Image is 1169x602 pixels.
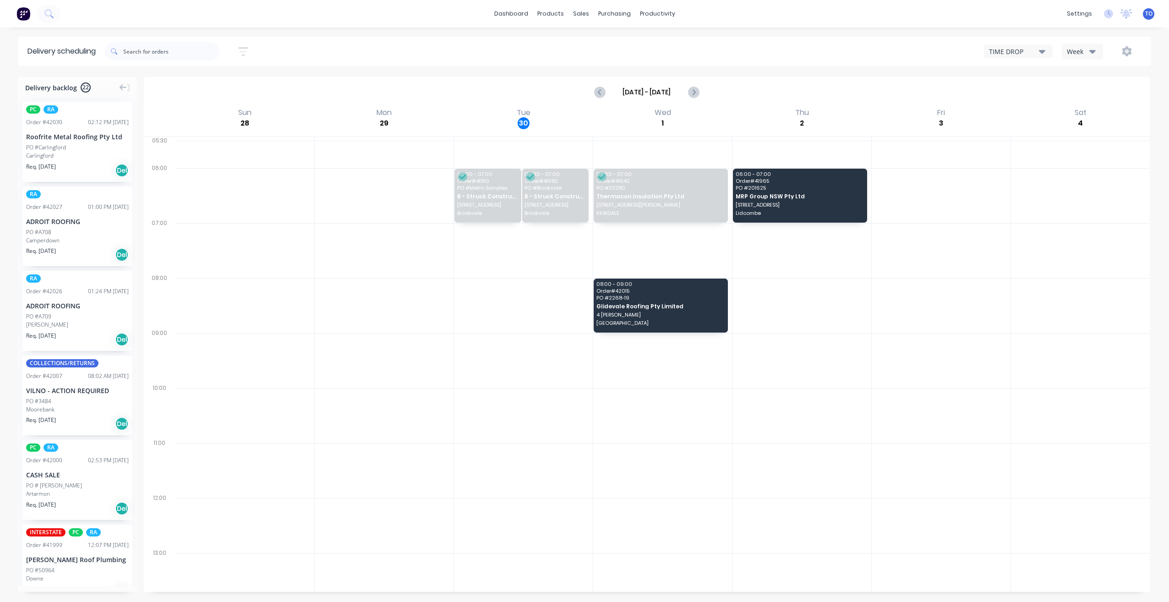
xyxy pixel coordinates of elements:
[26,190,41,198] span: RA
[378,117,390,129] div: 29
[88,287,129,296] div: 01:24 PM [DATE]
[935,117,947,129] div: 3
[26,405,129,414] div: Moorebank
[514,108,533,117] div: Tue
[44,443,58,452] span: RA
[524,202,585,208] span: [STREET_ADDRESS]
[44,105,58,114] span: RA
[524,178,585,184] span: Order # 41982
[457,193,518,199] span: B - Struck Constructions Pty Ltd T/A BRC
[239,117,251,129] div: 28
[26,217,129,226] div: ADROIT ROOFING
[524,185,585,191] span: PO # Brookvale
[26,143,66,152] div: PO #Carlingford
[652,108,674,117] div: Wed
[88,372,129,380] div: 08:02 AM [DATE]
[657,117,669,129] div: 1
[26,470,129,480] div: CASH SALE
[524,193,585,199] span: B - Struck Constructions Pty Ltd T/A BRC
[81,82,91,93] span: 22
[1067,47,1093,56] div: Week
[26,359,98,367] span: COLLECTIONS/RETURNS
[457,202,518,208] span: [STREET_ADDRESS]
[984,44,1053,58] button: TIME DROP
[26,501,56,509] span: Req. [DATE]
[736,178,863,184] span: Order # 41965
[115,502,129,515] div: Del
[736,202,863,208] span: [STREET_ADDRESS]
[568,7,594,21] div: sales
[736,210,863,216] span: Lidcombe
[457,185,518,191] span: PO # Metro Samples
[26,132,129,142] div: Roofrite Metal Roofing Pty Ltd
[596,193,724,199] span: Thermacon Insulation Pty Ltd
[594,7,635,21] div: purchasing
[989,47,1039,56] div: TIME DROP
[596,202,724,208] span: [STREET_ADDRESS][PERSON_NAME]
[26,443,40,452] span: PC
[88,118,129,126] div: 02:12 PM [DATE]
[26,555,129,564] div: [PERSON_NAME] Roof Plumbing
[115,164,129,177] div: Del
[736,185,863,191] span: PO # 201625
[635,7,680,21] div: productivity
[26,397,51,405] div: PO #3484
[1075,117,1087,129] div: 4
[533,7,568,21] div: products
[115,417,129,431] div: Del
[934,108,948,117] div: Fri
[144,273,175,328] div: 08:00
[123,42,219,60] input: Search for orders
[26,228,51,236] div: PO #A708
[69,528,83,536] span: PC
[86,528,101,536] span: RA
[596,288,724,294] span: Order # 42015
[374,108,394,117] div: Mon
[596,210,724,216] span: KEWDALE
[596,185,724,191] span: PO # 22280
[26,456,62,465] div: Order # 42000
[736,171,863,177] span: 06:00 - 07:00
[26,482,82,490] div: PO # [PERSON_NAME]
[518,117,530,129] div: 30
[792,108,812,117] div: Thu
[596,312,724,317] span: 4 [PERSON_NAME]
[26,312,51,321] div: PO #A709
[524,210,585,216] span: Brookvale
[88,203,129,211] div: 01:00 PM [DATE]
[596,295,724,301] span: PO # 2268-19
[524,171,585,177] span: 06:00 - 07:00
[596,171,724,177] span: 06:00 - 07:00
[457,210,518,216] span: Brookvale
[596,178,724,184] span: Order # 41642
[26,586,56,594] span: Req. [DATE]
[26,163,56,171] span: Req. [DATE]
[144,383,175,438] div: 10:00
[88,456,129,465] div: 02:53 PM [DATE]
[26,105,40,114] span: PC
[736,193,863,199] span: MRP Group NSW Pty Ltd
[115,333,129,346] div: Del
[26,301,129,311] div: ADROIT ROOFING
[26,566,55,575] div: PO #50964
[796,117,808,129] div: 2
[144,218,175,273] div: 07:00
[490,7,533,21] a: dashboard
[1145,10,1153,18] span: TO
[596,281,724,287] span: 08:00 - 09:00
[144,328,175,383] div: 09:00
[26,118,62,126] div: Order # 42030
[1072,108,1089,117] div: Sat
[26,203,62,211] div: Order # 42027
[144,163,175,218] div: 06:00
[26,541,62,549] div: Order # 41999
[144,438,175,493] div: 11:00
[115,586,129,600] div: Del
[25,83,77,93] span: Delivery backlog
[144,493,175,547] div: 12:00
[596,320,724,326] span: [GEOGRAPHIC_DATA]
[1062,7,1097,21] div: settings
[144,135,175,163] div: 05:30
[26,152,129,160] div: Carlingford
[88,541,129,549] div: 12:07 PM [DATE]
